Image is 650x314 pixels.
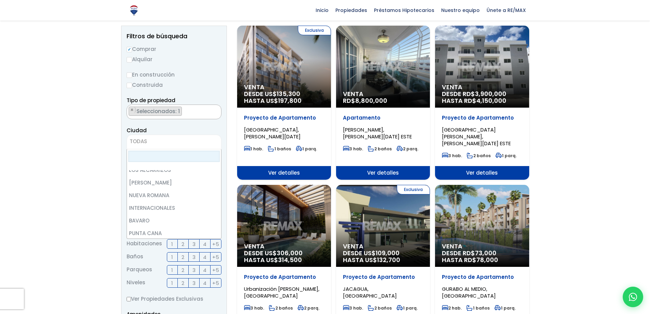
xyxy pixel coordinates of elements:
span: 2 baños [269,305,293,311]
span: Venta [442,84,522,91]
span: 109,000 [376,249,400,257]
span: Únete a RE/MAX [483,5,529,15]
span: 197,800 [278,96,302,105]
span: Exclusiva [397,185,430,194]
span: 3 [192,240,196,248]
span: × [214,107,217,113]
span: 306,000 [277,249,303,257]
span: Exclusiva [298,26,331,35]
label: Construida [127,81,221,89]
label: Alquilar [127,55,221,64]
span: 2 baños [467,153,491,159]
span: 2 [182,279,184,287]
input: Alquilar [127,57,132,63]
a: Venta DESDE RD$3,900,000 HASTA RD$4,150,000 Proyecto de Apartamento [GEOGRAPHIC_DATA][PERSON_NAME... [435,26,529,180]
a: Venta RD$8,800,000 Apartamento [PERSON_NAME], [PERSON_NAME][DATE] ESTE 3 hab. 2 baños 2 parq. Ver... [336,26,430,180]
button: Remove item [129,107,135,113]
span: 1 parq. [494,305,516,311]
li: PUNTA CANA [127,227,221,240]
span: 1 [171,240,173,248]
span: DESDE US$ [343,250,423,263]
li: BAVARO [127,214,221,227]
span: 3 [192,266,196,274]
span: Ver detalles [435,166,529,180]
span: 2 parq. [396,146,418,152]
a: Exclusiva Venta DESDE US$135,300 HASTA US$197,800 Proyecto de Apartamento [GEOGRAPHIC_DATA], [PER... [237,26,331,180]
span: HASTA US$ [343,257,423,263]
h2: Filtros de búsqueda [127,33,221,40]
span: 4 [203,240,206,248]
span: 4 [203,266,206,274]
p: Proyecto de Apartamento [442,274,522,281]
span: TODAS [130,138,147,145]
span: Ver detalles [237,166,331,180]
span: Ver detalles [336,166,430,180]
span: 1 [171,279,173,287]
span: × [130,107,134,113]
span: 1 baños [268,146,291,152]
span: 2 hab. [442,305,462,311]
span: Propiedades [332,5,371,15]
span: 132,700 [377,256,400,264]
textarea: Search [127,105,131,120]
input: Search [128,151,220,162]
span: HASTA RD$ [442,257,522,263]
span: DESDE RD$ [442,91,522,104]
span: GURABO AL MEDIO, [GEOGRAPHIC_DATA] [442,285,496,299]
span: 3 hab. [343,305,363,311]
span: 3,900,000 [475,90,506,98]
span: 1 hab. [244,146,263,152]
span: [GEOGRAPHIC_DATA], [PERSON_NAME][DATE] [244,126,301,140]
input: Ver Propiedades Exclusivas [127,297,131,301]
span: JACAGUA, [GEOGRAPHIC_DATA] [343,285,397,299]
span: Venta [343,91,423,97]
span: HASTA US$ [244,97,324,104]
span: 135,300 [277,90,300,98]
span: +5 [212,266,219,274]
span: 3 hab. [244,305,264,311]
span: Venta [244,243,324,250]
span: Niveles [127,278,145,288]
span: 2 baños [368,305,392,311]
span: Urbanización [PERSON_NAME], [GEOGRAPHIC_DATA] [244,285,319,299]
span: 73,000 [475,249,496,257]
span: +5 [212,253,219,261]
span: +5 [212,279,219,287]
span: 4 [203,253,206,261]
span: Parqueos [127,265,152,275]
span: Seleccionados: 1 [136,108,182,115]
input: En construcción [127,72,132,78]
span: RD$ [343,96,387,105]
span: 1 parq. [396,305,418,311]
span: [PERSON_NAME], [PERSON_NAME][DATE] ESTE [343,126,412,140]
li: APARTAMENTO [129,107,182,116]
span: HASTA US$ [244,257,324,263]
button: Remove all items [214,107,218,113]
span: 2 [182,266,184,274]
span: Nuestro equipo [438,5,483,15]
label: En construcción [127,70,221,79]
span: DESDE RD$ [442,250,522,263]
span: 2 [182,240,184,248]
span: 4,150,000 [476,96,506,105]
span: Inicio [312,5,332,15]
span: 3 [192,279,196,287]
p: Apartamento [343,114,423,121]
span: 78,000 [476,256,498,264]
span: [GEOGRAPHIC_DATA][PERSON_NAME], [PERSON_NAME][DATE] ESTE [442,126,511,147]
span: 3 [192,253,196,261]
span: TODAS [127,137,221,146]
input: Comprar [127,47,132,52]
span: Habitaciones [127,239,162,249]
span: 2 baños [368,146,392,152]
p: Proyecto de Apartamento [244,274,324,281]
img: Logo de REMAX [128,4,140,16]
span: Baños [127,252,143,262]
span: TODAS [127,135,221,149]
span: 3 hab. [343,146,363,152]
span: 1 parq. [495,153,517,159]
li: INTERNACIONALES [127,202,221,214]
span: +5 [212,240,219,248]
p: Proyecto de Apartamento [343,274,423,281]
span: DESDE US$ [244,250,324,263]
